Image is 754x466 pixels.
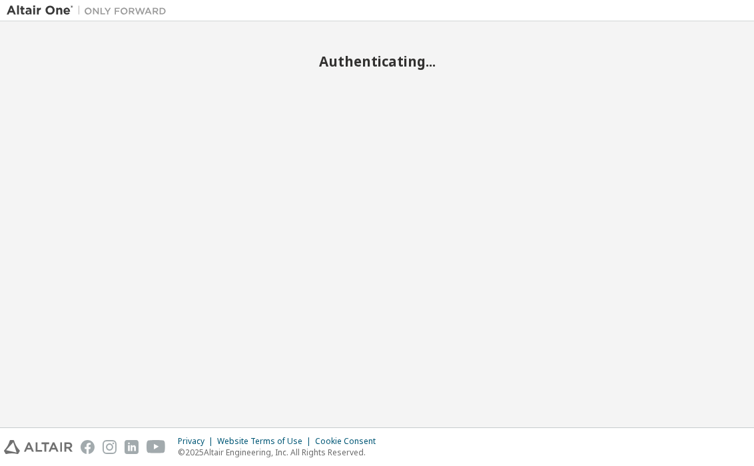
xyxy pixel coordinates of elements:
img: Altair One [7,4,173,17]
img: instagram.svg [103,440,117,454]
h2: Authenticating... [7,53,747,70]
p: © 2025 Altair Engineering, Inc. All Rights Reserved. [178,447,384,458]
div: Website Terms of Use [217,436,315,447]
div: Privacy [178,436,217,447]
img: altair_logo.svg [4,440,73,454]
img: youtube.svg [147,440,166,454]
div: Cookie Consent [315,436,384,447]
img: facebook.svg [81,440,95,454]
img: linkedin.svg [125,440,139,454]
